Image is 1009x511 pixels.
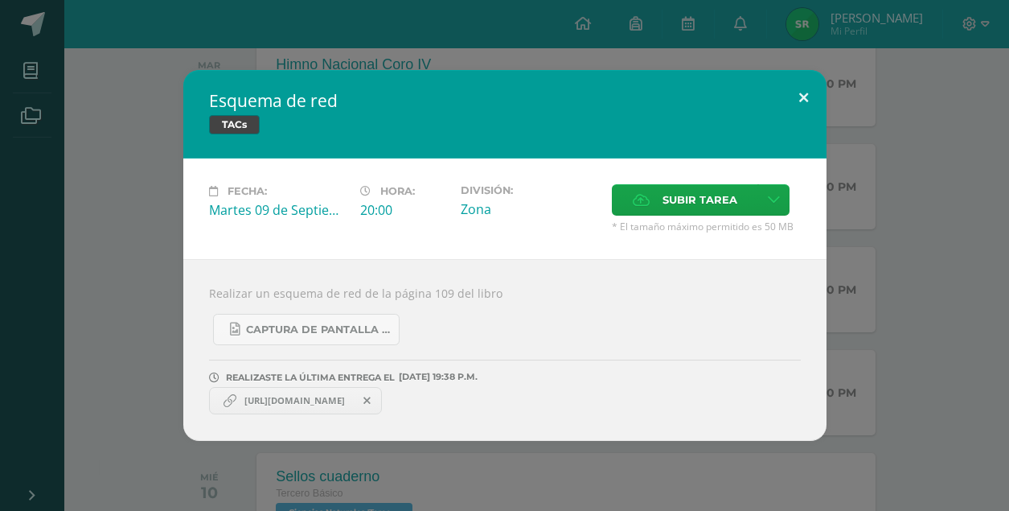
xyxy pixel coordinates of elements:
[246,323,391,336] span: Captura de pantalla [DATE] 075809.png
[213,314,400,345] a: Captura de pantalla [DATE] 075809.png
[662,185,737,215] span: Subir tarea
[228,185,267,197] span: Fecha:
[183,259,826,441] div: Realizar un esquema de red de la página 109 del libro
[236,394,353,407] span: [URL][DOMAIN_NAME]
[461,200,599,218] div: Zona
[209,115,260,134] span: TACs
[209,387,383,414] a: https://www.canva.com/design/DAGyia_HKCQ/0012AeyjQEBlQYT88Bjnqg/edit?utm_content=DAGyia_HKCQ&utm_...
[461,184,599,196] label: División:
[612,220,801,233] span: * El tamaño máximo permitido es 50 MB
[226,372,395,383] span: REALIZASTE LA ÚLTIMA ENTREGA EL
[380,185,415,197] span: Hora:
[209,201,347,219] div: Martes 09 de Septiembre
[360,201,448,219] div: 20:00
[395,377,478,377] span: [DATE] 19:38 P.M.
[209,89,801,112] h2: Esquema de red
[354,392,381,410] span: Remover entrega
[781,70,826,125] button: Close (Esc)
